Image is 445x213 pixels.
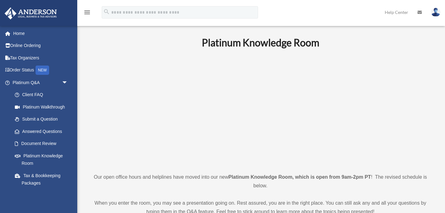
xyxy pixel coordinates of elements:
[83,11,91,16] a: menu
[431,8,440,17] img: User Pic
[202,36,319,49] b: Platinum Knowledge Room
[9,189,77,209] a: Land Trust & Deed Forum
[9,169,77,189] a: Tax & Bookkeeping Packages
[4,64,77,77] a: Order StatusNEW
[228,174,371,180] strong: Platinum Knowledge Room, which is open from 9am-2pm PT
[9,89,77,101] a: Client FAQ
[9,138,77,150] a: Document Review
[88,173,433,190] p: Our open office hours and helplines have moved into our new ! The revised schedule is below.
[9,125,77,138] a: Answered Questions
[103,8,110,15] i: search
[9,150,74,169] a: Platinum Knowledge Room
[9,101,77,113] a: Platinum Walkthrough
[4,52,77,64] a: Tax Organizers
[4,40,77,52] a: Online Ordering
[9,113,77,126] a: Submit a Question
[168,57,353,161] iframe: 231110_Toby_KnowledgeRoom
[4,76,77,89] a: Platinum Q&Aarrow_drop_down
[4,27,77,40] a: Home
[83,9,91,16] i: menu
[36,66,49,75] div: NEW
[3,7,59,19] img: Anderson Advisors Platinum Portal
[62,76,74,89] span: arrow_drop_down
